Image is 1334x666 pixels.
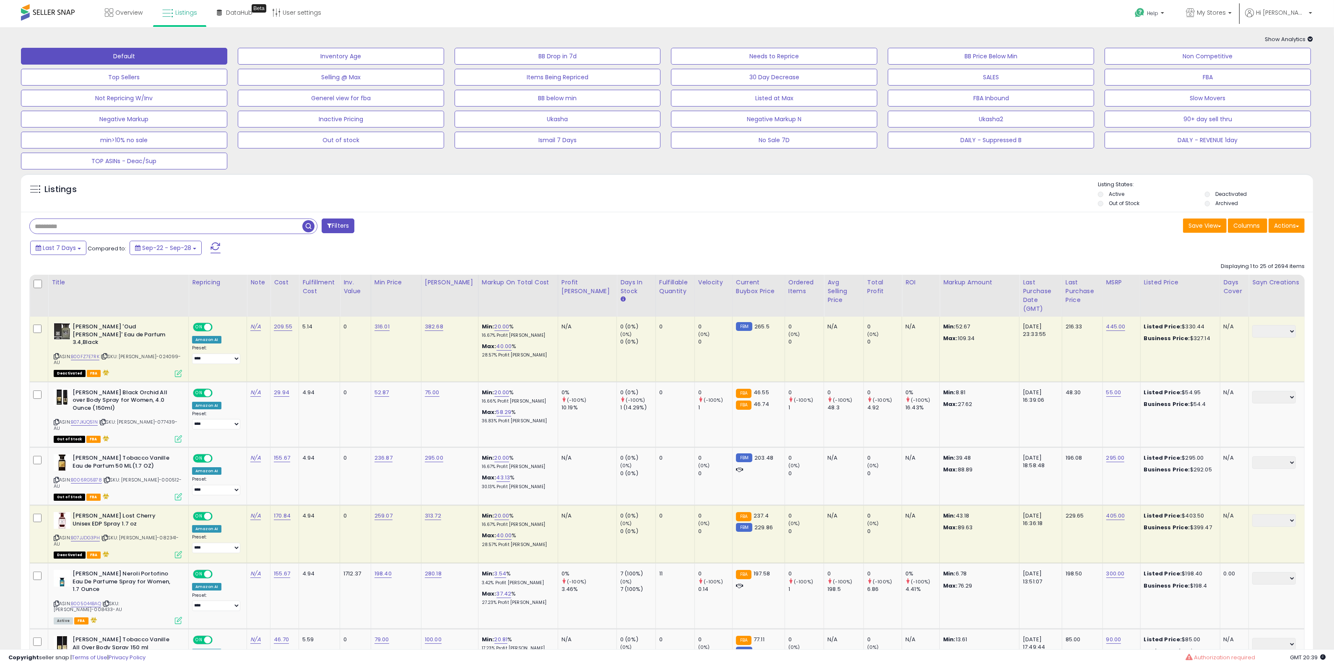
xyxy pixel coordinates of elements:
span: Listings [175,8,197,17]
div: $54.95 [1144,389,1214,396]
button: Save View [1183,219,1227,233]
small: (0%) [788,462,800,469]
span: Sep-22 - Sep-28 [142,244,191,252]
p: 16.67% Profit [PERSON_NAME] [482,333,551,338]
p: 88.89 [943,466,1013,473]
button: DAILY - Suppressed B [888,132,1094,148]
small: (0%) [698,331,710,338]
button: Non Competitive [1105,48,1311,65]
a: 3.54 [494,570,507,578]
div: Avg Selling Price [827,278,860,304]
div: 216.33 [1066,323,1096,330]
div: % [482,408,551,424]
div: 1 [788,404,824,411]
a: 316.01 [374,323,390,331]
span: FBA [86,494,101,501]
a: 445.00 [1106,323,1126,331]
a: N/A [250,388,260,397]
i: hazardous material [101,369,109,375]
small: (-100%) [704,397,723,403]
div: 196.08 [1066,454,1096,462]
span: OFF [211,455,225,462]
div: Title [52,278,185,287]
span: DataHub [226,8,252,17]
a: 43.13 [497,473,510,482]
small: FBM [736,322,752,331]
b: [PERSON_NAME] Lost Cherry Unisex EDP Spray 1.7 oz [73,512,174,530]
a: Privacy Policy [109,653,146,661]
b: Business Price: [1144,334,1190,342]
th: CSV column name: cust_attr_1_MSRP [1103,275,1140,317]
a: 259.07 [374,512,393,520]
span: ON [194,455,204,462]
div: N/A [905,323,933,330]
div: ASIN: [54,512,182,557]
small: Days In Stock. [620,296,625,303]
div: Inv. value [343,278,367,296]
a: 198.40 [374,570,392,578]
div: 0 [698,323,732,330]
a: B07JJDG3PH [71,534,100,541]
b: Business Price: [1144,400,1190,408]
div: 0 [867,338,902,346]
div: Fulfillment Cost [302,278,336,296]
div: $295.00 [1144,454,1214,462]
button: BB below min [455,90,661,107]
b: Min: [482,323,494,330]
div: 10.19% [562,404,616,411]
div: 4.92 [867,404,902,411]
span: All listings that are currently out of stock and unavailable for purchase on Amazon [54,494,85,501]
label: Archived [1215,200,1238,207]
div: 0 [698,454,732,462]
a: 209.55 [274,323,292,331]
button: No Sale 7D [671,132,877,148]
span: Show Analytics [1265,35,1313,43]
a: N/A [250,323,260,331]
div: Amazon AI [192,402,221,409]
span: 237.4 [754,512,769,520]
div: % [482,343,551,358]
a: 236.87 [374,454,393,462]
div: 1 [698,404,732,411]
span: 265.5 [754,323,770,330]
div: 0 (0%) [620,338,655,346]
div: N/A [1224,323,1243,330]
img: 41Kjl0EkYRL._SL40_.jpg [54,636,70,653]
button: 90+ day sell thru [1105,111,1311,127]
div: Repricing [192,278,243,287]
small: (0%) [620,331,632,338]
div: 0 (0%) [620,389,655,396]
div: Preset: [192,476,240,495]
p: 28.57% Profit [PERSON_NAME] [482,352,551,358]
div: Days In Stock [620,278,652,296]
a: 20.81 [494,635,508,644]
div: 0 [698,470,732,477]
div: 0 [659,389,688,396]
b: [PERSON_NAME] Black Orchid All over Body Spray for Women, 4.0 Ounce (150ml) [73,389,174,414]
button: Ukasha [455,111,661,127]
a: 40.00 [497,531,512,540]
button: Actions [1269,219,1305,233]
div: [DATE] 16:39:06 [1023,389,1056,404]
a: N/A [250,570,260,578]
div: 0 (0%) [620,454,655,462]
div: % [482,512,551,528]
a: 382.68 [425,323,443,331]
span: Hi [PERSON_NAME] [1256,8,1306,17]
button: Top Sellers [21,69,227,86]
small: (0%) [620,462,632,469]
div: 0 [867,389,902,396]
p: 52.67 [943,323,1013,330]
div: Preset: [192,345,240,364]
p: 30.13% Profit [PERSON_NAME] [482,484,551,490]
div: 0 [698,338,732,346]
span: 46.55 [754,388,769,396]
button: Items Being Repriced [455,69,661,86]
a: Hi [PERSON_NAME] [1245,8,1312,27]
div: 0 [343,323,364,330]
div: 0 (0%) [620,323,655,330]
a: 280.18 [425,570,442,578]
div: Amazon AI [192,336,221,343]
div: Ordered Items [788,278,821,296]
div: Min Price [374,278,418,287]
